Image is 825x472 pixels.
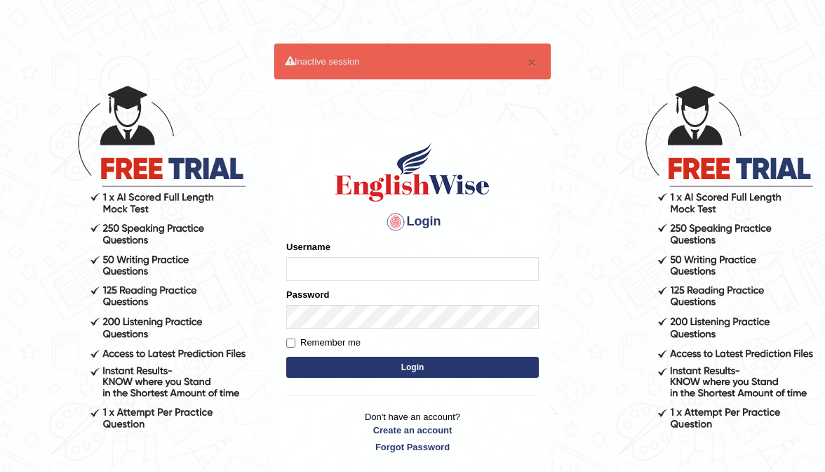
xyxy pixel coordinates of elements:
div: Inactive session [274,44,551,79]
h4: Login [286,211,539,233]
input: Remember me [286,339,295,348]
label: Username [286,240,330,254]
label: Password [286,288,329,301]
label: Remember me [286,336,361,350]
img: Logo of English Wise sign in for intelligent practice with AI [333,140,492,204]
p: Don't have an account? [286,410,539,454]
a: Forgot Password [286,440,539,454]
a: Create an account [286,424,539,437]
button: × [528,55,536,70]
button: Login [286,357,539,378]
